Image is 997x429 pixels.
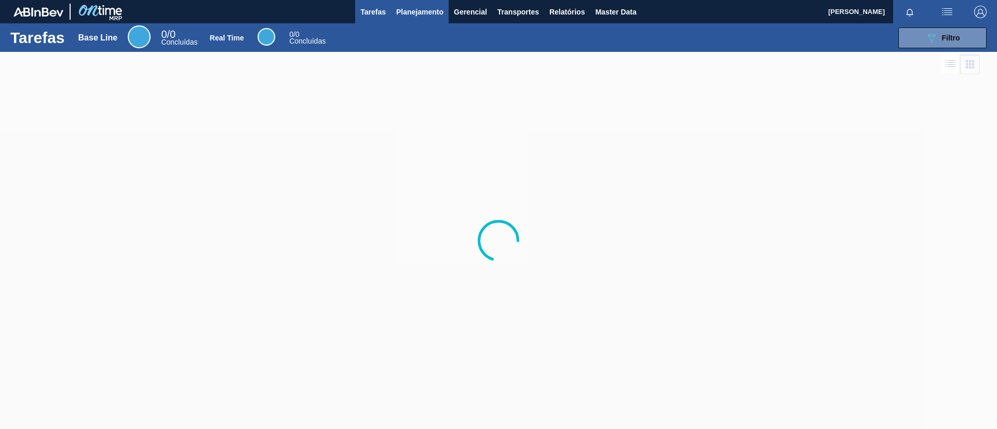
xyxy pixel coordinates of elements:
[893,5,926,19] button: Notificações
[942,34,960,42] span: Filtro
[14,7,63,17] img: TNhmsLtSVTkK8tSr43FrP2fwEKptu5GPRR3wAAAABJRU5ErkJggg==
[289,31,326,45] div: Real Time
[161,38,197,46] span: Concluídas
[10,32,65,44] h1: Tarefas
[454,6,487,18] span: Gerencial
[161,29,176,40] span: / 0
[497,6,539,18] span: Transportes
[289,30,299,38] span: / 0
[549,6,585,18] span: Relatórios
[78,33,118,43] div: Base Line
[898,27,987,48] button: Filtro
[595,6,636,18] span: Master Data
[161,29,167,40] span: 0
[941,6,953,18] img: userActions
[289,37,326,45] span: Concluídas
[974,6,987,18] img: Logout
[128,25,151,48] div: Base Line
[396,6,443,18] span: Planejamento
[161,30,197,46] div: Base Line
[210,34,244,42] div: Real Time
[360,6,386,18] span: Tarefas
[258,28,275,46] div: Real Time
[289,30,293,38] span: 0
